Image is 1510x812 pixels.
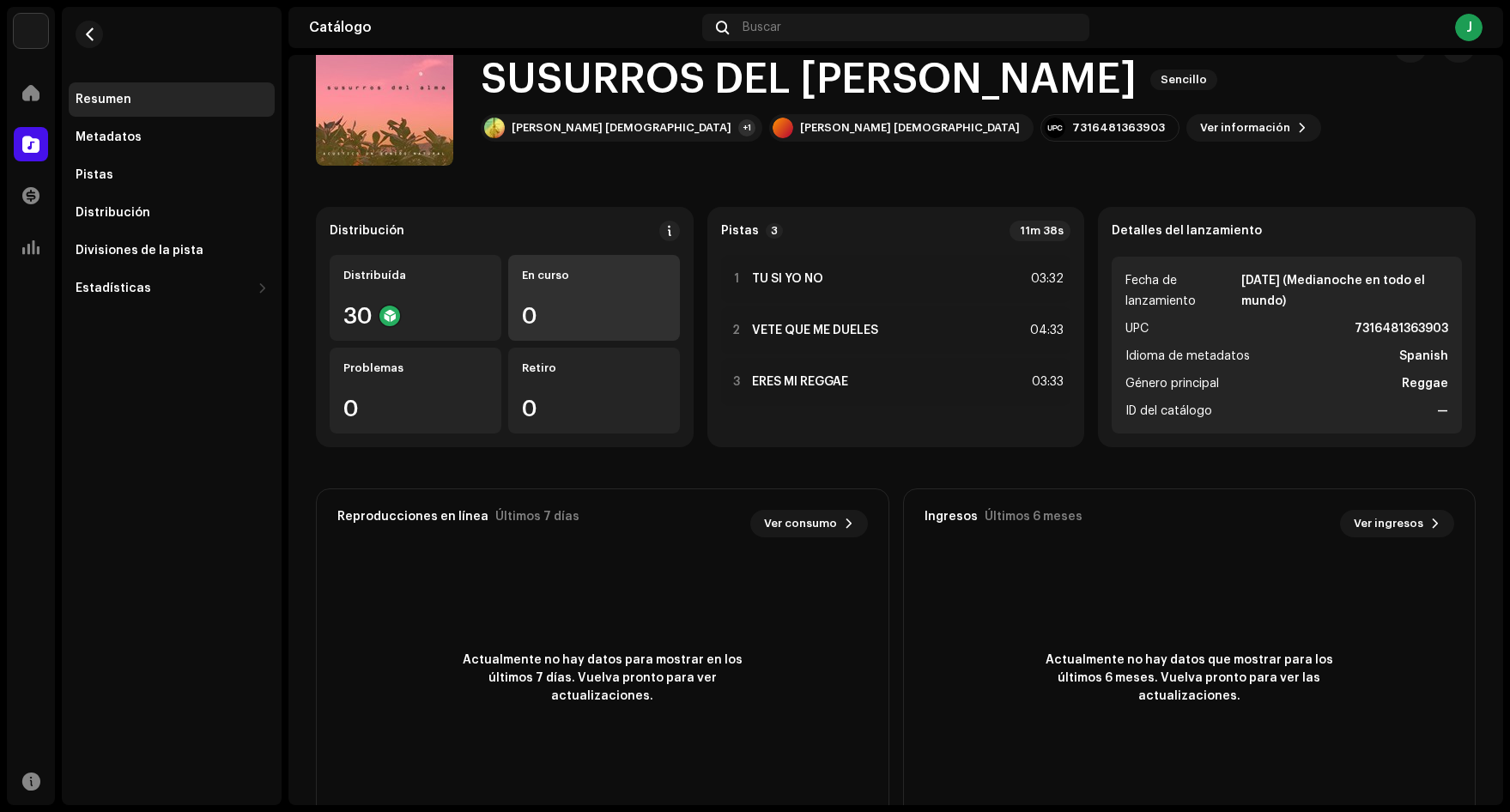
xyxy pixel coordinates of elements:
span: Ver ingresos [1354,506,1423,541]
span: Sencillo [1150,70,1217,90]
div: Problemas [343,361,488,375]
div: +1 [738,119,755,136]
button: Ver consumo [750,510,868,537]
div: Distribución [76,206,150,220]
div: Últimos 6 meses [985,510,1082,524]
re-m-nav-item: Divisiones de la pista [69,233,275,268]
re-m-nav-item: Resumen [69,82,275,117]
div: Distribución [330,224,404,238]
p-badge: 3 [766,223,783,239]
re-m-nav-item: Pistas [69,158,275,192]
span: UPC [1125,318,1149,339]
span: Ver consumo [764,506,837,541]
div: J [1455,14,1483,41]
strong: Reggae [1402,373,1448,394]
button: Ver información [1186,114,1321,142]
strong: [DATE] (Medianoche en todo el mundo) [1241,270,1448,312]
re-m-nav-dropdown: Estadísticas [69,271,275,306]
strong: Detalles del lanzamiento [1112,224,1262,238]
re-m-nav-item: Metadatos [69,120,275,155]
strong: VETE QUE ME DUELES [752,324,878,337]
span: Buscar [743,21,781,34]
span: ID del catálogo [1125,401,1212,421]
div: Metadatos [76,130,142,144]
img: 2180ef19-5a61-412e-b018-816a16414ddf [484,118,505,138]
span: Actualmente no hay datos para mostrar en los últimos 7 días. Vuelva pronto para ver actualizaciones. [448,651,757,706]
div: 03:32 [1026,269,1064,289]
div: Ingresos [925,510,978,524]
div: 04:33 [1026,320,1064,341]
div: Distribuída [343,269,488,282]
div: Estadísticas [76,282,151,295]
div: Catálogo [309,21,695,34]
span: Actualmente no hay datos que mostrar para los últimos 6 meses. Vuelva pronto para ver las actuali... [1034,651,1343,706]
h1: SUSURROS DEL [PERSON_NAME] [481,52,1137,107]
strong: Spanish [1399,346,1448,367]
re-m-nav-item: Distribución [69,196,275,230]
div: Divisiones de la pista [76,244,203,258]
strong: 7316481363903 [1355,318,1448,339]
span: Fecha de lanzamiento [1125,270,1238,312]
div: Pistas [76,168,113,182]
span: Ver información [1200,111,1290,145]
div: 7316481363903 [1072,121,1165,135]
strong: TU SI YO NO [752,272,823,286]
button: Ver ingresos [1340,510,1454,537]
img: 297a105e-aa6c-4183-9ff4-27133c00f2e2 [14,14,48,48]
span: Género principal [1125,373,1219,394]
div: Reproducciones en línea [337,510,488,524]
strong: — [1437,401,1448,421]
strong: Pistas [721,224,759,238]
div: [PERSON_NAME] [DEMOGRAPHIC_DATA] [512,121,731,135]
div: [PERSON_NAME] [DEMOGRAPHIC_DATA] [800,121,1020,135]
div: 11m 38s [1010,221,1070,241]
div: En curso [522,269,666,282]
span: Idioma de metadatos [1125,346,1250,367]
strong: ERES MI REGGAE [752,375,848,389]
div: Retiro [522,361,666,375]
div: Resumen [76,93,131,106]
div: 03:33 [1026,372,1064,392]
div: Últimos 7 días [495,510,579,524]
